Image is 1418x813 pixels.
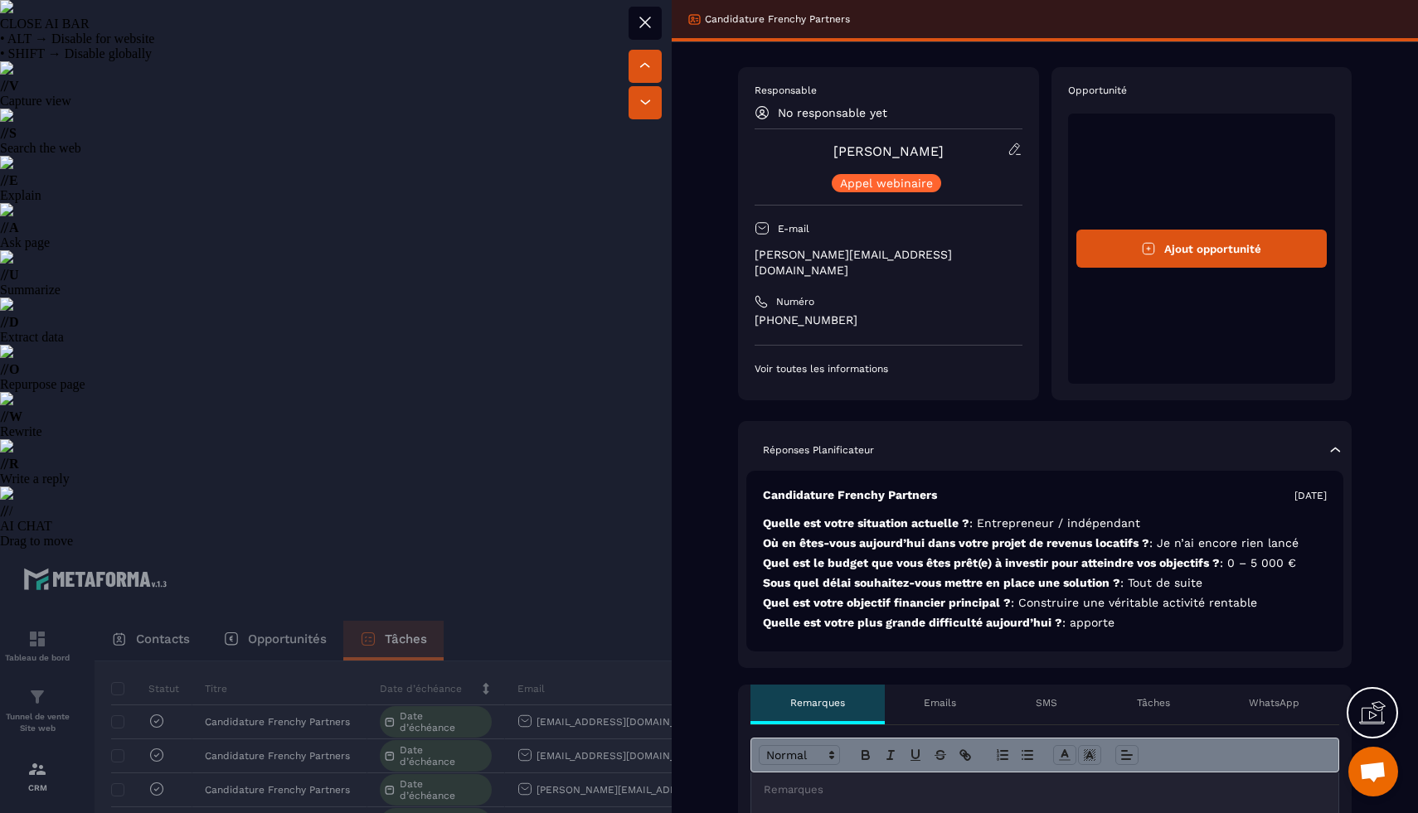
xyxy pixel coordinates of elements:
[790,696,845,709] p: Remarques
[1120,576,1202,589] span: : Tout de suite
[763,595,1327,611] p: Quel est votre objectif financier principal ?
[763,575,1327,591] p: Sous quel délai souhaitez-vous mettre en place une solution ?
[1062,616,1114,629] span: : apporte
[1249,696,1299,709] p: WhatsApp
[1348,747,1398,796] div: Ouvrir le chat
[763,555,1327,571] p: Quel est le budget que vous êtes prêt(e) à investir pour atteindre vos objectifs ?
[1011,596,1257,609] span: : Construire une véritable activité rentable
[924,696,956,709] p: Emails
[1220,556,1296,569] span: : 0 – 5 000 €
[1137,696,1170,709] p: Tâches
[763,615,1327,631] p: Quelle est votre plus grande difficulté aujourd’hui ?
[1036,696,1057,709] p: SMS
